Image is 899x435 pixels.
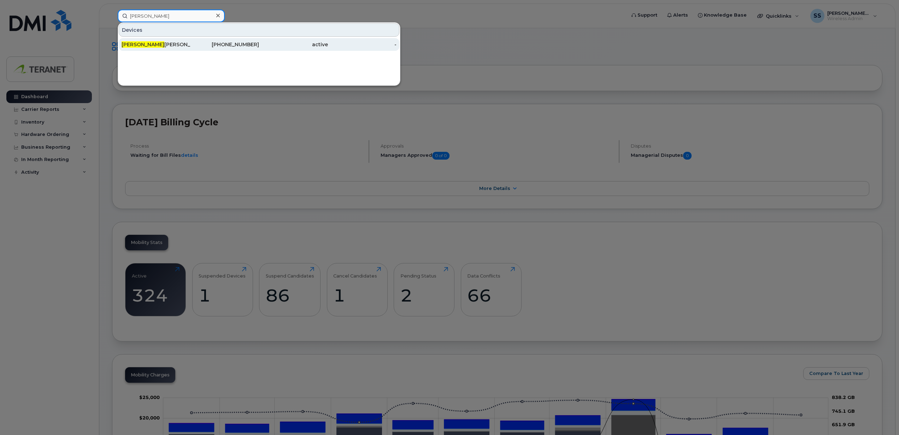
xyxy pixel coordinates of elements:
span: [PERSON_NAME] [122,41,164,48]
div: [PERSON_NAME] [122,41,190,48]
a: [PERSON_NAME][PERSON_NAME][PHONE_NUMBER]active- [119,38,399,51]
div: - [328,41,397,48]
div: active [259,41,328,48]
div: Devices [119,23,399,37]
div: [PHONE_NUMBER] [190,41,259,48]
